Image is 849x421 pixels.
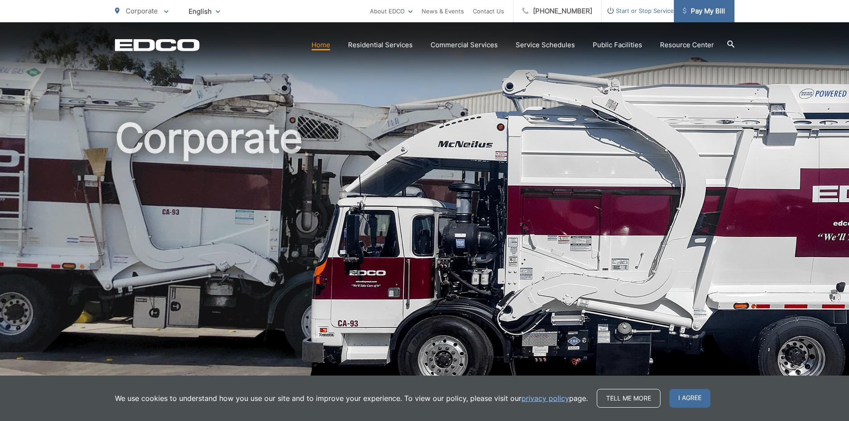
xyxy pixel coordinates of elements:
[115,393,588,404] p: We use cookies to understand how you use our site and to improve your experience. To view our pol...
[521,393,569,404] a: privacy policy
[473,6,504,16] a: Contact Us
[669,389,710,408] span: I agree
[115,116,734,398] h1: Corporate
[660,40,714,50] a: Resource Center
[422,6,464,16] a: News & Events
[597,389,660,408] a: Tell me more
[370,6,413,16] a: About EDCO
[683,6,725,16] span: Pay My Bill
[516,40,575,50] a: Service Schedules
[431,40,498,50] a: Commercial Services
[593,40,642,50] a: Public Facilities
[348,40,413,50] a: Residential Services
[115,39,200,51] a: EDCD logo. Return to the homepage.
[312,40,330,50] a: Home
[126,7,158,15] span: Corporate
[182,4,227,19] span: English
